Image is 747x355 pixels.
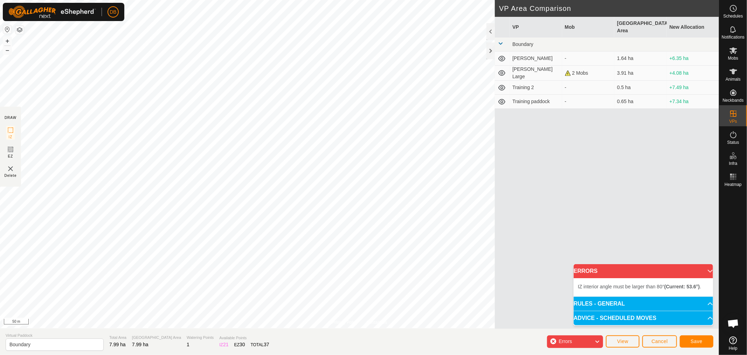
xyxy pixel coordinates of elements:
[8,6,96,18] img: Gallagher Logo
[617,339,628,344] span: View
[234,341,245,348] div: EZ
[510,81,562,95] td: Training 2
[725,182,742,187] span: Heatmap
[251,341,269,348] div: TOTAL
[667,52,719,66] td: +6.35 ha
[510,52,562,66] td: [PERSON_NAME]
[15,26,24,34] button: Map Layers
[109,335,126,341] span: Total Area
[578,284,701,289] span: IZ interior angle must be larger than 80° .
[691,339,703,344] span: Save
[132,335,181,341] span: [GEOGRAPHIC_DATA] Area
[723,14,743,18] span: Schedules
[651,339,668,344] span: Cancel
[562,17,614,38] th: Mob
[667,81,719,95] td: +7.49 ha
[109,342,126,347] span: 7.99 ha
[512,41,533,47] span: Boundary
[5,115,16,120] div: DRAW
[574,268,597,274] span: ERRORS
[726,77,741,81] span: Animals
[614,95,666,109] td: 0.65 ha
[366,319,387,326] a: Contact Us
[574,301,625,307] span: RULES - GENERAL
[722,98,743,102] span: Neckbands
[680,335,713,348] button: Save
[3,46,12,54] button: –
[606,335,639,348] button: View
[574,264,713,278] p-accordion-header: ERRORS
[614,52,666,66] td: 1.64 ha
[3,25,12,34] button: Reset Map
[574,297,713,311] p-accordion-header: RULES - GENERAL
[187,335,214,341] span: Watering Points
[264,342,269,347] span: 37
[559,339,572,344] span: Errors
[574,278,713,296] p-accordion-content: ERRORS
[729,346,738,350] span: Help
[667,95,719,109] td: +7.34 ha
[510,17,562,38] th: VP
[240,342,245,347] span: 30
[719,334,747,353] a: Help
[9,134,13,140] span: IZ
[565,69,611,77] div: 2 Mobs
[110,8,116,16] span: DB
[574,311,713,325] p-accordion-header: ADVICE - SCHEDULED MOVES
[574,315,656,321] span: ADVICE - SCHEDULED MOVES
[729,119,737,123] span: VPs
[3,37,12,45] button: +
[5,173,17,178] span: Delete
[667,66,719,81] td: +4.08 ha
[664,284,700,289] b: (Current: 53.6°)
[722,35,745,39] span: Notifications
[219,335,269,341] span: Available Points
[727,140,739,145] span: Status
[729,161,737,166] span: Infra
[187,342,189,347] span: 1
[6,165,15,173] img: VP
[332,319,358,326] a: Privacy Policy
[6,333,104,339] span: Virtual Paddock
[565,84,611,91] div: -
[219,341,228,348] div: IZ
[723,313,744,334] div: Open chat
[565,98,611,105] div: -
[499,4,719,13] h2: VP Area Comparison
[132,342,148,347] span: 7.99 ha
[728,56,738,60] span: Mobs
[510,66,562,81] td: [PERSON_NAME] Large
[642,335,677,348] button: Cancel
[667,17,719,38] th: New Allocation
[8,154,13,159] span: EZ
[510,95,562,109] td: Training paddock
[614,66,666,81] td: 3.91 ha
[565,55,611,62] div: -
[614,81,666,95] td: 0.5 ha
[614,17,666,38] th: [GEOGRAPHIC_DATA] Area
[223,342,229,347] span: 21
